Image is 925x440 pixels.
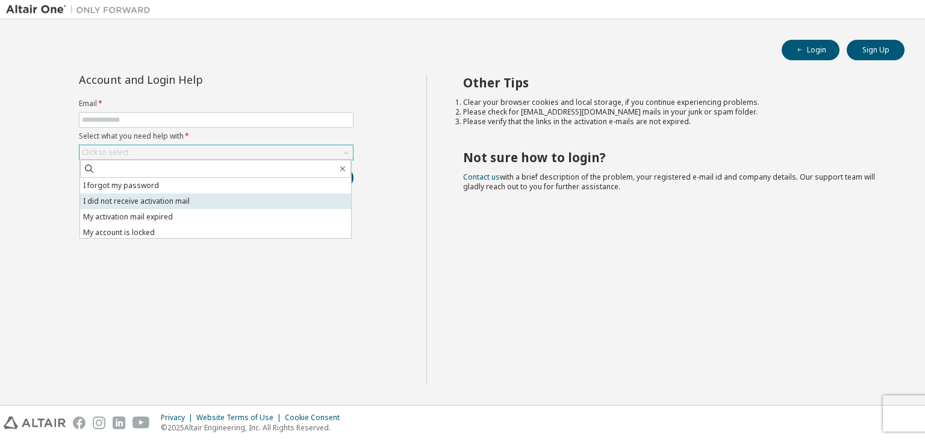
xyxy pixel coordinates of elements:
[463,75,883,90] h2: Other Tips
[463,172,500,182] a: Contact us
[4,416,66,429] img: altair_logo.svg
[82,148,129,157] div: Click to select
[73,416,86,429] img: facebook.svg
[161,423,347,433] p: © 2025 Altair Engineering, Inc. All Rights Reserved.
[79,131,353,141] label: Select what you need help with
[79,99,353,108] label: Email
[196,413,285,423] div: Website Terms of Use
[463,98,883,107] li: Clear your browser cookies and local storage, if you continue experiencing problems.
[782,40,839,60] button: Login
[463,149,883,165] h2: Not sure how to login?
[80,178,351,193] li: I forgot my password
[285,413,347,423] div: Cookie Consent
[79,75,299,84] div: Account and Login Help
[847,40,905,60] button: Sign Up
[463,172,875,192] span: with a brief description of the problem, your registered e-mail id and company details. Our suppo...
[161,413,196,423] div: Privacy
[113,416,125,429] img: linkedin.svg
[463,107,883,117] li: Please check for [EMAIL_ADDRESS][DOMAIN_NAME] mails in your junk or spam folder.
[79,145,353,160] div: Click to select
[132,416,150,429] img: youtube.svg
[6,4,157,16] img: Altair One
[463,117,883,127] li: Please verify that the links in the activation e-mails are not expired.
[93,416,105,429] img: instagram.svg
